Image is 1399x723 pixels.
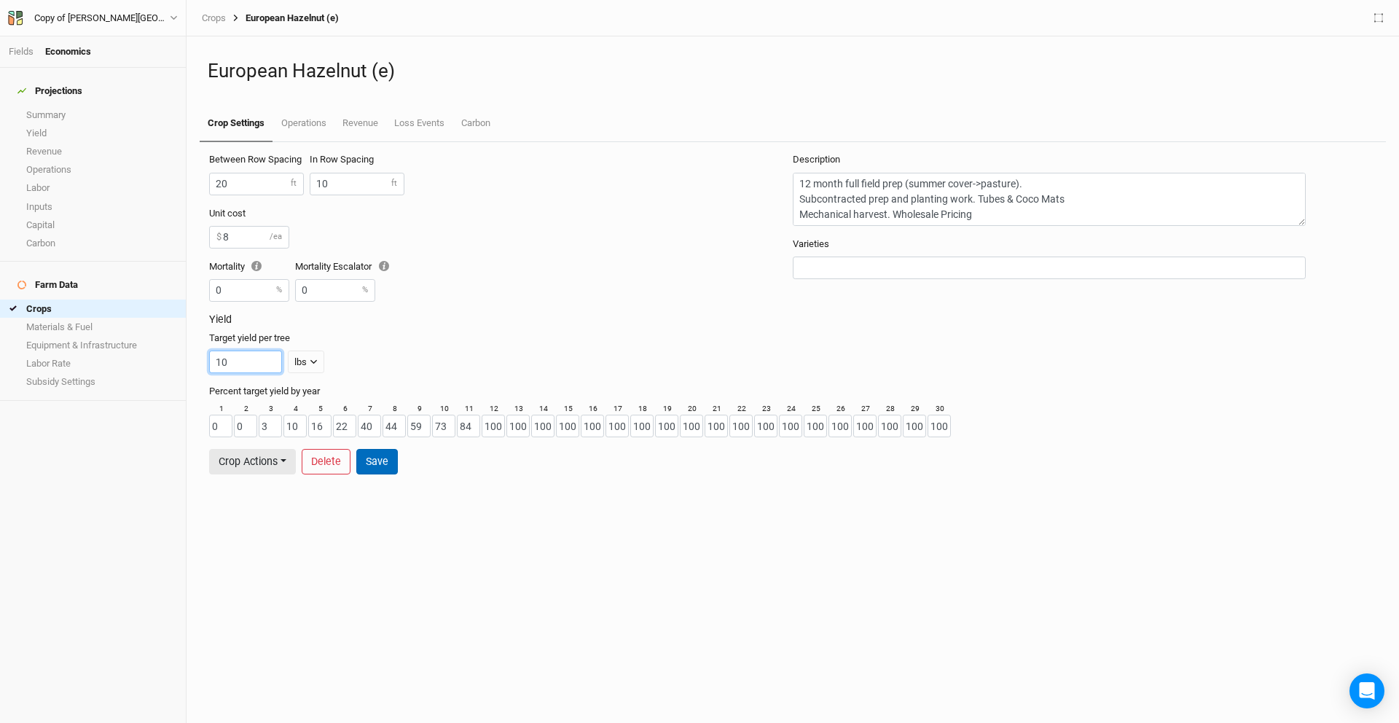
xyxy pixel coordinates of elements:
[219,404,224,415] label: 1
[539,404,548,415] label: 14
[250,259,263,273] div: Tooltip anchor
[273,106,334,141] a: Operations
[294,355,307,370] div: lbs
[209,207,246,220] label: Unit cost
[362,285,368,297] label: %
[209,449,296,474] button: Crop Actions
[244,404,248,415] label: 2
[356,449,398,474] button: Save
[393,404,397,415] label: 8
[638,404,647,415] label: 18
[295,260,372,273] label: Mortality Escalator
[936,404,944,415] label: 30
[589,404,597,415] label: 16
[713,404,721,415] label: 21
[202,12,226,24] a: Crops
[45,45,91,58] div: Economics
[209,313,1376,326] h3: Yield
[564,404,573,415] label: 15
[276,285,282,297] label: %
[391,178,397,189] label: ft
[377,259,391,273] div: Tooltip anchor
[465,404,474,415] label: 11
[886,404,895,415] label: 28
[209,153,302,166] label: Between Row Spacing
[688,404,697,415] label: 20
[34,11,170,26] div: Copy of [PERSON_NAME][GEOGRAPHIC_DATA]
[386,106,452,141] a: Loss Events
[663,404,672,415] label: 19
[270,231,282,243] label: /ea
[209,385,320,398] label: Percent target yield by year
[208,60,1378,82] h1: European Hazelnut (e)
[334,106,386,141] a: Revenue
[7,10,179,26] button: Copy of [PERSON_NAME][GEOGRAPHIC_DATA]
[440,404,449,415] label: 10
[318,404,323,415] label: 5
[793,238,829,251] label: Varieties
[294,404,298,415] label: 4
[209,332,290,345] label: Target yield per tree
[793,153,840,166] label: Description
[1349,673,1384,708] div: Open Intercom Messenger
[368,404,372,415] label: 7
[17,85,82,97] div: Projections
[216,230,222,243] label: $
[34,11,170,26] div: Copy of Opal Grove Farm
[209,260,245,273] label: Mortality
[291,178,297,189] label: ft
[288,351,324,373] button: lbs
[200,106,273,142] a: Crop Settings
[418,404,422,415] label: 9
[911,404,920,415] label: 29
[226,12,339,24] div: European Hazelnut (e)
[490,404,498,415] label: 12
[836,404,845,415] label: 26
[453,106,498,141] a: Carbon
[17,279,78,291] div: Farm Data
[614,404,622,415] label: 17
[762,404,771,415] label: 23
[343,404,348,415] label: 6
[269,404,273,415] label: 3
[861,404,870,415] label: 27
[9,46,34,57] a: Fields
[302,449,350,474] button: Delete
[737,404,746,415] label: 22
[514,404,523,415] label: 13
[812,404,820,415] label: 25
[310,153,374,166] label: In Row Spacing
[787,404,796,415] label: 24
